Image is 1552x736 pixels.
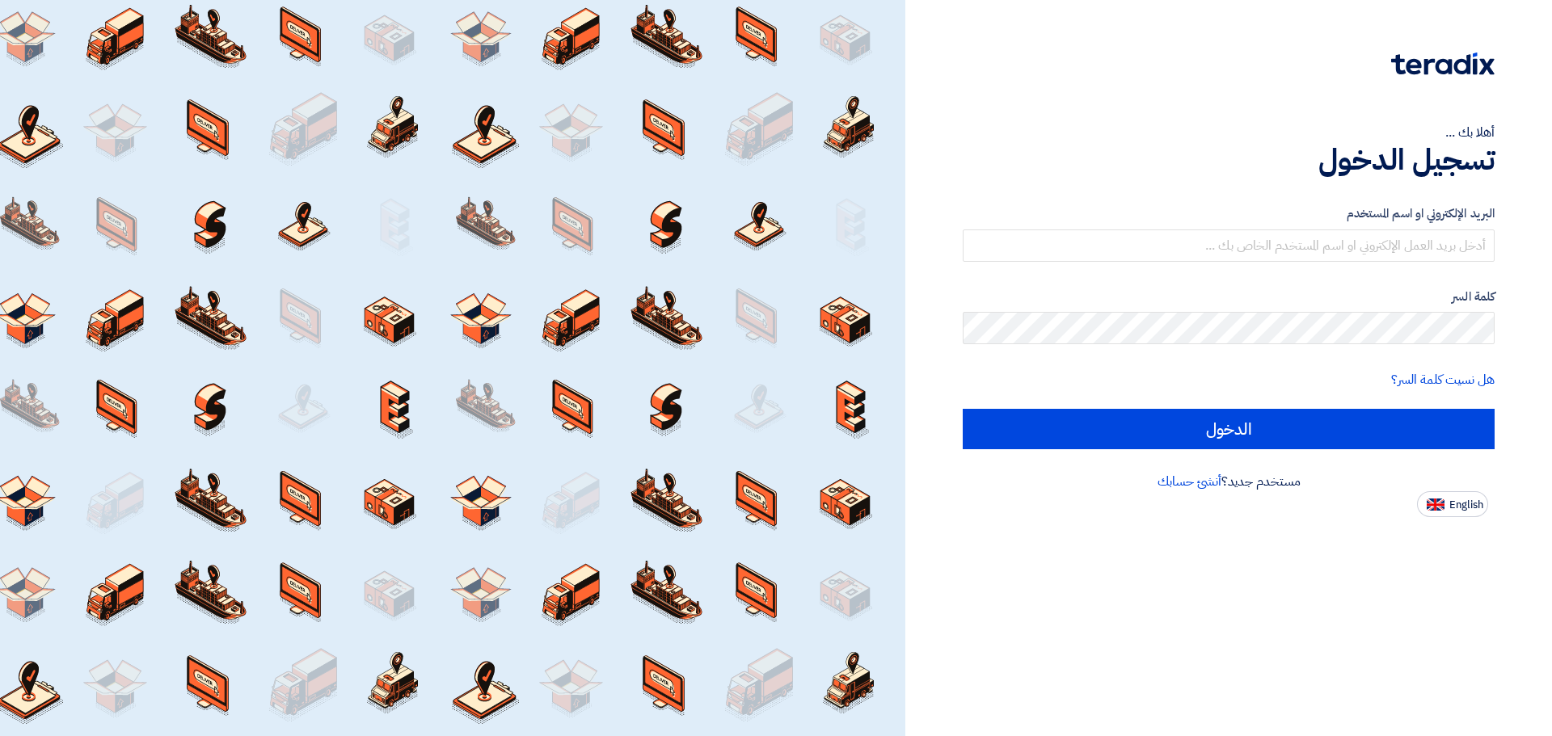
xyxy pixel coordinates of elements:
[1391,53,1495,75] img: Teradix logo
[963,472,1495,491] div: مستخدم جديد؟
[963,142,1495,178] h1: تسجيل الدخول
[963,229,1495,262] input: أدخل بريد العمل الإلكتروني او اسم المستخدم الخاص بك ...
[1449,499,1483,511] span: English
[1158,472,1221,491] a: أنشئ حسابك
[1427,498,1444,511] img: en-US.png
[963,288,1495,306] label: كلمة السر
[963,204,1495,223] label: البريد الإلكتروني او اسم المستخدم
[963,409,1495,449] input: الدخول
[1417,491,1488,517] button: English
[963,123,1495,142] div: أهلا بك ...
[1391,370,1495,389] a: هل نسيت كلمة السر؟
